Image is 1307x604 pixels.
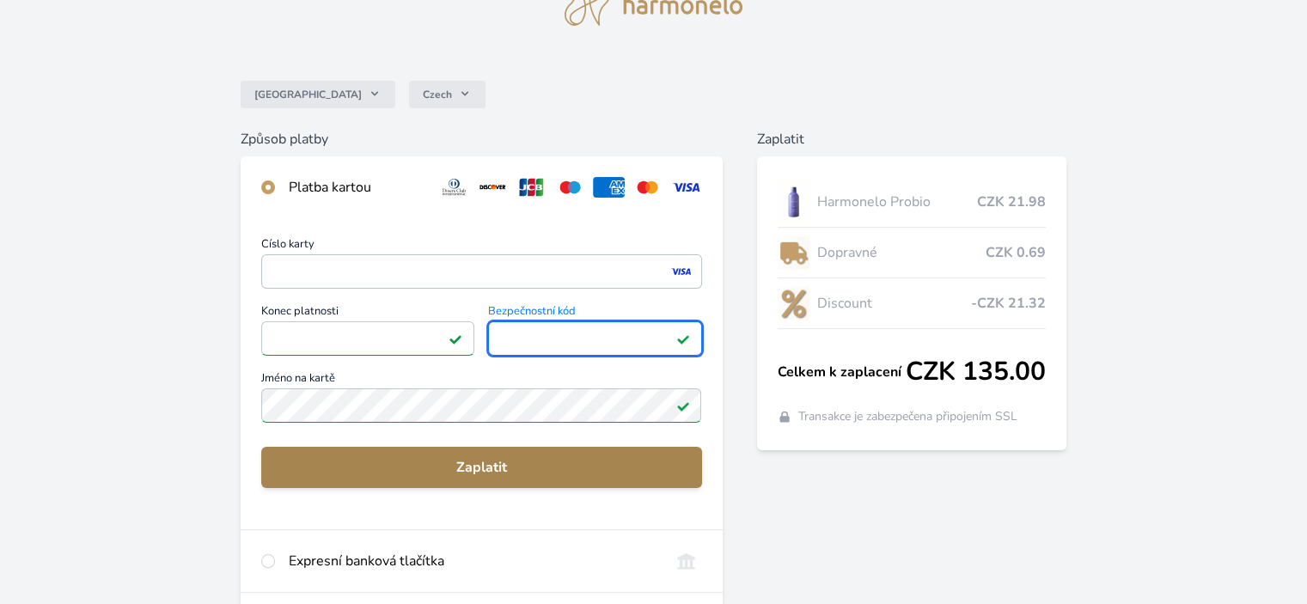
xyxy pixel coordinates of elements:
span: Jméno na kartě [261,373,701,388]
iframe: Iframe pro datum vypršení platnosti [269,326,467,351]
img: mc.svg [632,177,663,198]
span: CZK 135.00 [906,357,1046,387]
iframe: Iframe pro bezpečnostní kód [496,326,693,351]
img: visa.svg [670,177,702,198]
img: diners.svg [438,177,470,198]
span: CZK 21.98 [977,192,1046,212]
button: Czech [409,81,486,108]
iframe: Iframe pro číslo karty [269,259,693,284]
img: visa [669,264,693,279]
span: CZK 0.69 [986,242,1046,263]
div: Platba kartou [289,177,424,198]
span: [GEOGRAPHIC_DATA] [254,88,362,101]
img: delivery-lo.png [778,231,810,274]
input: Jméno na kartěPlatné pole [261,388,701,423]
span: Bezpečnostní kód [488,306,701,321]
img: discount-lo.png [778,282,810,325]
img: maestro.svg [554,177,586,198]
div: Expresní banková tlačítka [289,551,656,571]
span: -CZK 21.32 [971,293,1046,314]
span: Celkem k zaplacení [778,362,906,382]
img: discover.svg [477,177,509,198]
button: [GEOGRAPHIC_DATA] [241,81,395,108]
img: Platné pole [676,332,690,345]
img: jcb.svg [516,177,547,198]
img: Platné pole [676,399,690,412]
img: onlineBanking_CZ.svg [670,551,702,571]
span: Konec platnosti [261,306,474,321]
span: Dopravné [816,242,985,263]
button: Zaplatit [261,447,701,488]
img: CLEAN_PROBIO_se_stinem_x-lo.jpg [778,180,810,223]
img: Platné pole [449,332,462,345]
span: Discount [816,293,970,314]
span: Czech [423,88,452,101]
span: Harmonelo Probio [816,192,976,212]
span: Číslo karty [261,239,701,254]
h6: Zaplatit [757,129,1066,149]
img: amex.svg [593,177,625,198]
span: Transakce je zabezpečena připojením SSL [798,408,1017,425]
span: Zaplatit [275,457,687,478]
h6: Způsob platby [241,129,722,149]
